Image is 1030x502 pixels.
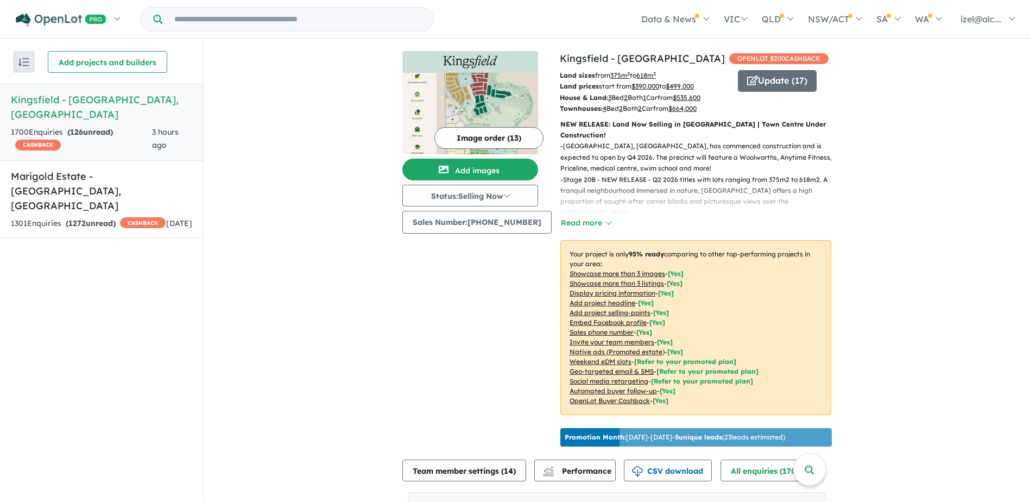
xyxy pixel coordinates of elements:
span: [Yes] [660,387,675,395]
button: Performance [534,460,616,481]
u: 618 m [636,71,656,79]
button: Status:Selling Now [402,185,538,206]
h5: Marigold Estate - [GEOGRAPHIC_DATA] , [GEOGRAPHIC_DATA] [11,169,192,213]
span: [ Yes ] [668,269,684,278]
p: Bed Bath Car from [560,92,730,103]
span: Performance [545,466,611,476]
u: Geo-targeted email & SMS [570,367,654,375]
b: Townhouses: [560,104,603,112]
button: CSV download [624,460,712,481]
span: 126 [70,127,83,137]
u: $ 390,000 [631,82,659,90]
strong: ( unread) [66,218,116,228]
b: Land prices [560,82,599,90]
u: $ 535,600 [673,93,700,102]
u: Embed Facebook profile [570,318,647,327]
span: 1272 [68,218,86,228]
p: Your project is only comparing to other top-performing projects in your area: - - - - - - - - - -... [560,240,831,415]
img: sort.svg [18,58,29,66]
img: download icon [632,466,643,477]
div: 1700 Enquir ies [11,126,152,152]
span: 14 [504,466,513,476]
p: Bed Bath Car from [560,103,730,114]
b: House & Land: [560,93,608,102]
span: [Yes] [653,397,668,405]
u: Native ads (Promoted estate) [570,348,665,356]
u: 2 [638,104,642,112]
img: Kingsfield - Sunbury Logo [407,55,534,68]
u: Automated buyer follow-up [570,387,657,395]
span: [DATE] [166,218,192,228]
u: Display pricing information [570,289,655,297]
span: [ Yes ] [658,289,674,297]
span: to [659,82,694,90]
p: - [GEOGRAPHIC_DATA], [GEOGRAPHIC_DATA], has commenced construction and is expected to open by Q4 ... [560,141,840,174]
a: Kingsfield - [GEOGRAPHIC_DATA] [560,52,725,65]
u: Sales phone number [570,328,634,336]
u: 2 [619,104,623,112]
b: 5 unique leads [675,433,722,441]
span: [Refer to your promoted plan] [656,367,759,375]
span: to [630,71,656,79]
img: Kingsfield - Sunbury [402,73,538,154]
u: 2 [624,93,628,102]
span: izel@alc... [961,14,1001,24]
span: [Yes] [667,348,683,356]
button: Add images [402,159,538,180]
a: Kingsfield - Sunbury LogoKingsfield - Sunbury [402,51,538,154]
span: [Refer to your promoted plan] [651,377,753,385]
u: 3 [608,93,611,102]
p: from [560,70,730,81]
sup: 2 [653,71,656,77]
span: [ Yes ] [636,328,652,336]
u: $ 499,000 [666,82,694,90]
span: CASHBACK [15,140,61,150]
h5: Kingsfield - [GEOGRAPHIC_DATA] , [GEOGRAPHIC_DATA] [11,92,192,122]
span: [Refer to your promoted plan] [634,357,736,366]
u: OpenLot Buyer Cashback [570,397,650,405]
u: 375 m [610,71,630,79]
p: start from [560,81,730,92]
button: Add projects and builders [48,51,167,73]
span: [ Yes ] [649,318,665,327]
button: Sales Number:[PHONE_NUMBER] [402,211,552,234]
strong: ( unread) [67,127,113,137]
img: line-chart.svg [544,466,553,472]
u: Social media retargeting [570,377,648,385]
span: [ Yes ] [638,299,654,307]
p: NEW RELEASE: Land Now Selling in [GEOGRAPHIC_DATA] | Town Centre Under Construction! [560,119,831,141]
span: OPENLOT $ 200 CASHBACK [729,53,829,64]
p: [DATE] - [DATE] - ( 23 leads estimated) [565,432,785,442]
b: 95 % ready [629,250,664,258]
span: [ Yes ] [653,309,669,317]
button: All enquiries (1700) [721,460,819,481]
u: Showcase more than 3 listings [570,279,664,287]
span: 3 hours ago [152,127,179,150]
div: 1301 Enquir ies [11,217,166,230]
button: Update (17) [738,70,817,92]
u: Add project selling-points [570,309,650,317]
button: Image order (13) [434,127,544,149]
u: Showcase more than 3 images [570,269,665,278]
button: Team member settings (14) [402,460,526,481]
img: Openlot PRO Logo White [16,13,106,27]
p: - Stage 20B - NEW RELEASE - Q2 2026 titles with lots ranging from 375m2 to 618m2. A tranquil neig... [560,174,840,219]
sup: 2 [627,71,630,77]
u: Add project headline [570,299,635,307]
u: Invite your team members [570,338,654,346]
u: Weekend eDM slots [570,357,631,366]
span: [ Yes ] [667,279,683,287]
b: Land sizes [560,71,595,79]
span: [ Yes ] [657,338,673,346]
u: $ 664,000 [668,104,697,112]
span: CASHBACK [120,217,166,228]
img: bar-chart.svg [543,469,554,476]
u: 4 [603,104,606,112]
u: 1 [643,93,646,102]
button: Read more [560,217,611,229]
input: Try estate name, suburb, builder or developer [165,8,431,31]
b: Promotion Month: [565,433,626,441]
